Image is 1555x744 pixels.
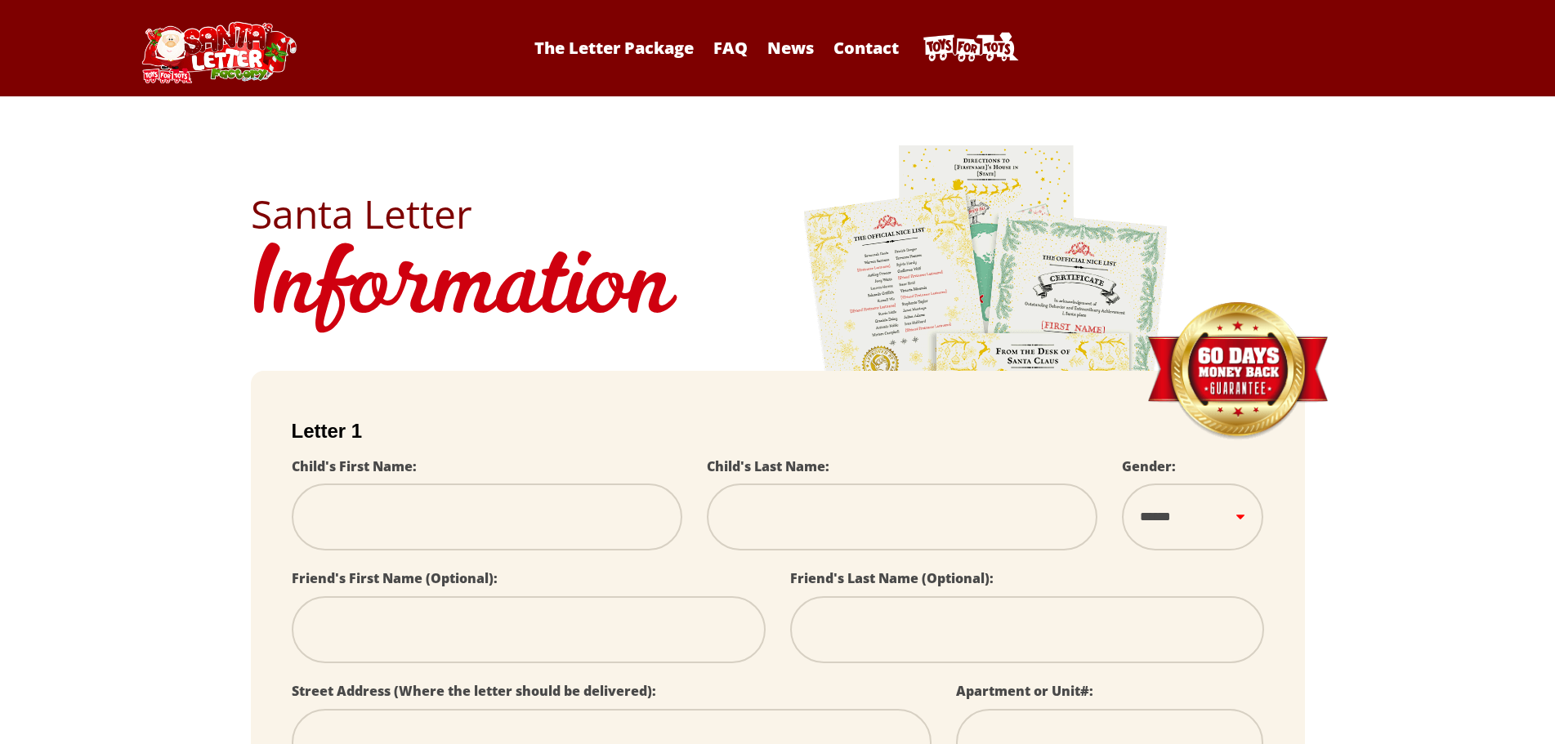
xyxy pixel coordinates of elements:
label: Apartment or Unit#: [956,682,1093,700]
label: Child's Last Name: [707,457,829,475]
a: The Letter Package [526,37,702,59]
label: Child's First Name: [292,457,417,475]
a: News [759,37,822,59]
h1: Information [251,234,1305,346]
label: Gender: [1122,457,1176,475]
a: FAQ [705,37,756,59]
img: Money Back Guarantee [1146,301,1329,441]
label: Friend's Last Name (Optional): [790,569,994,587]
a: Contact [825,37,907,59]
img: letters.png [802,143,1170,599]
h2: Santa Letter [251,194,1305,234]
label: Friend's First Name (Optional): [292,569,498,587]
h2: Letter 1 [292,420,1264,443]
img: Santa Letter Logo [136,21,300,83]
label: Street Address (Where the letter should be delivered): [292,682,656,700]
